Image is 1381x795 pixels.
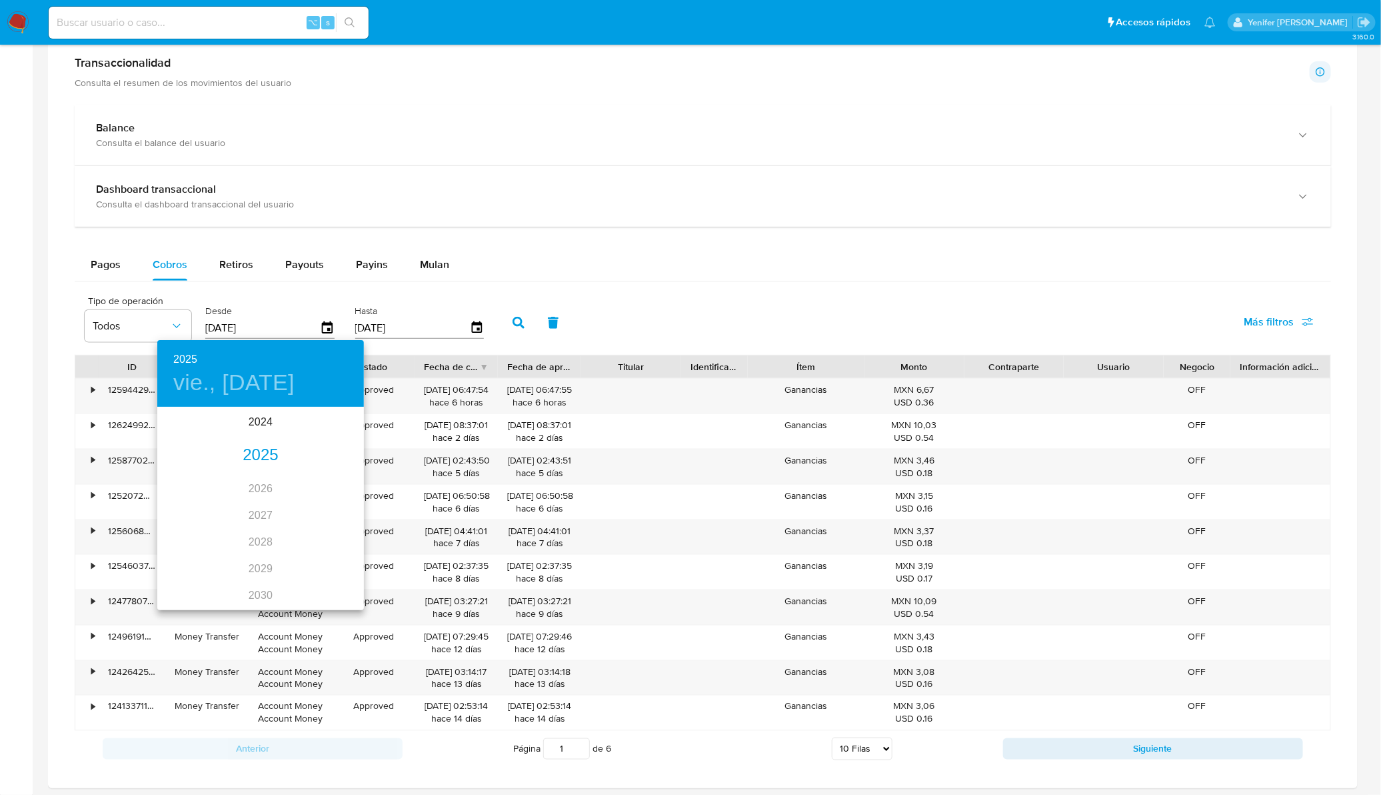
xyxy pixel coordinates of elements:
div: 2025 [157,442,364,469]
button: vie., [DATE] [173,369,295,397]
button: 2025 [173,350,197,369]
div: 2024 [157,409,364,436]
